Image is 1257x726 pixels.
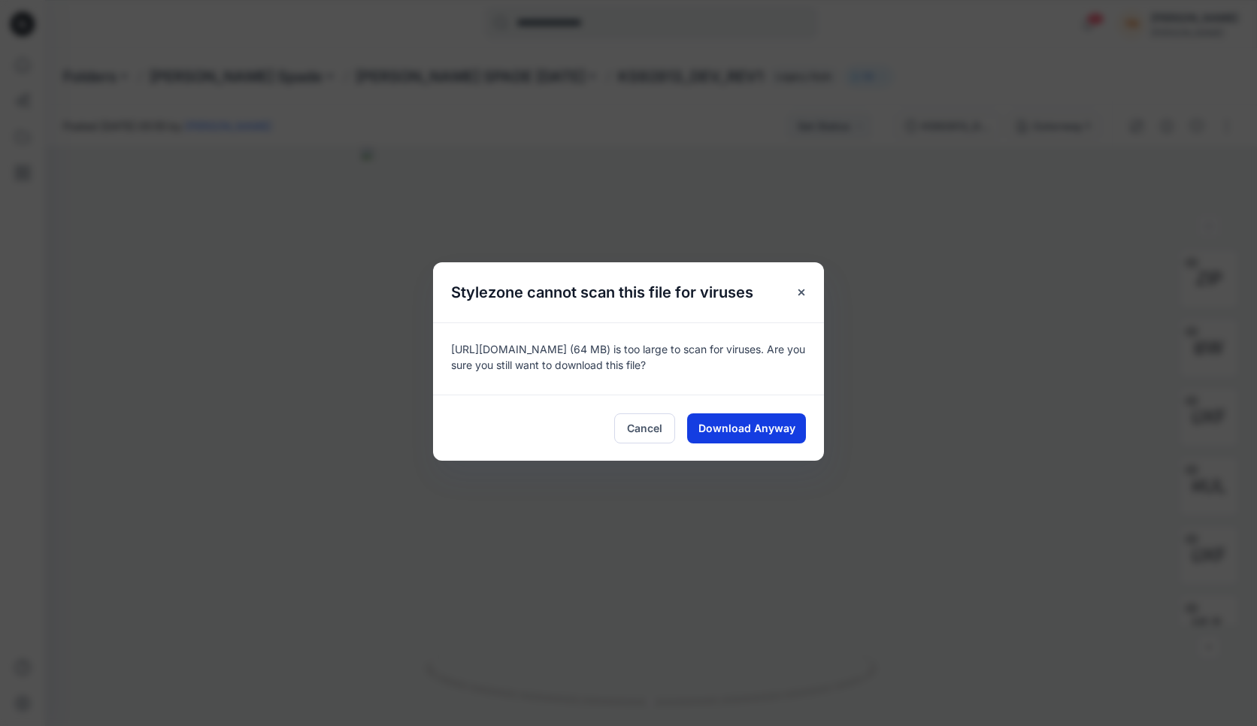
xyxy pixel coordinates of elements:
div: [URL][DOMAIN_NAME] (64 MB) is too large to scan for viruses. Are you sure you still want to downl... [433,322,824,395]
button: Cancel [614,413,675,443]
button: Download Anyway [687,413,806,443]
button: Close [788,279,815,306]
span: Download Anyway [698,420,795,436]
h5: Stylezone cannot scan this file for viruses [433,262,771,322]
span: Cancel [627,420,662,436]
